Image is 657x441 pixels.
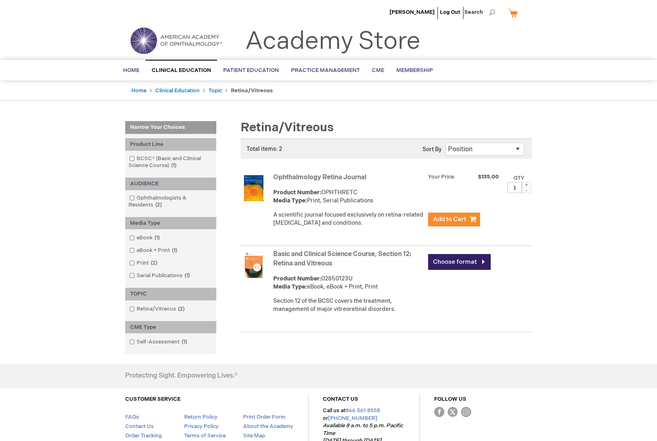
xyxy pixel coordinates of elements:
strong: Narrow Your Choices [125,121,216,134]
img: Twitter [448,407,458,417]
a: CONTACT US [323,396,358,402]
a: Ophthalmology Retina Journal [273,174,366,181]
div: OPHTHRETC Print, Serial Publications [273,189,424,205]
a: FAQs [125,414,139,420]
strong: Product Number: [273,275,321,282]
span: Home [123,67,139,74]
span: 1 [180,339,189,345]
span: Add to Cart [433,215,466,223]
input: Qty [507,182,522,193]
a: Print2 [127,259,161,267]
label: Qty [513,175,524,181]
span: Retina/Vitreous [241,120,334,135]
span: 1 [152,235,162,241]
strong: Product Number: [273,189,321,196]
a: 866.561.8558 [346,407,380,414]
a: Serial Publications1 [127,272,193,280]
a: [PERSON_NAME] [389,9,435,15]
a: Topic [209,87,222,94]
div: 02850123U eBook, eBook + Print, Print [273,275,424,291]
a: Home [131,87,146,94]
a: Terms of Service [184,432,226,439]
a: Order Tracking [125,432,162,439]
strong: Retina/Vitreous [231,87,273,94]
a: CUSTOMER SERVICE [125,396,181,402]
a: eBook + Print1 [127,247,181,254]
a: Privacy Policy [184,423,219,430]
a: FOLLOW US [434,396,466,402]
a: Contact Us [125,423,154,430]
span: Membership [396,67,433,74]
a: eBook1 [127,234,163,242]
div: Product Line [125,138,216,151]
button: Add to Cart [428,213,480,226]
span: 1 [183,272,192,279]
img: Facebook [434,407,444,417]
a: BCSC® (Basic and Clinical Science Course)1 [127,155,214,169]
a: Return Policy [184,414,218,420]
a: Retina/Vitreous2 [127,305,188,313]
a: [PHONE_NUMBER] [328,415,377,421]
span: CME [372,67,384,74]
a: Print Order Form [243,414,285,420]
span: 2 [149,260,159,266]
a: Academy Store [245,27,420,56]
div: CME Type [125,321,216,334]
div: TOPIC [125,288,216,300]
img: Ophthalmology Retina Journal [241,175,267,201]
span: 1 [170,247,179,254]
a: Basic and Clinical Science Course, Section 12: Retina and Vitreous [273,250,411,267]
img: instagram [461,407,471,417]
span: 2 [176,306,187,312]
div: AUDIENCE [125,178,216,190]
a: About the Academy [243,423,293,430]
a: Choose format [428,254,491,270]
label: Sort By [422,146,442,153]
div: A scientific journal focused exclusively on retina-related [MEDICAL_DATA] and conditions. [273,211,424,227]
span: Clinical Education [152,67,211,74]
img: Basic and Clinical Science Course, Section 12: Retina and Vitreous [241,252,267,278]
span: Search [464,4,495,20]
a: Ophthalmologists & Residents2 [127,194,214,209]
strong: Media Type: [273,283,307,290]
h4: Protecting Sight. Empowering Lives.® [125,372,237,380]
span: Total items: 2 [246,146,282,152]
span: Practice Management [291,67,360,74]
span: 1 [169,162,178,169]
a: Clinical Education [155,87,200,94]
strong: Your Price: [428,174,455,180]
span: Patient Education [223,67,279,74]
strong: Media Type: [273,197,307,204]
a: Self-Assessment1 [127,338,190,346]
span: $135.00 [469,173,500,181]
a: Log Out [440,9,460,15]
div: Media Type [125,217,216,230]
a: Site Map [243,432,265,439]
div: Section 12 of the BCSC covers the treatment, management of major vitreoretinal disorders. [273,297,424,313]
span: 2 [153,202,164,208]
